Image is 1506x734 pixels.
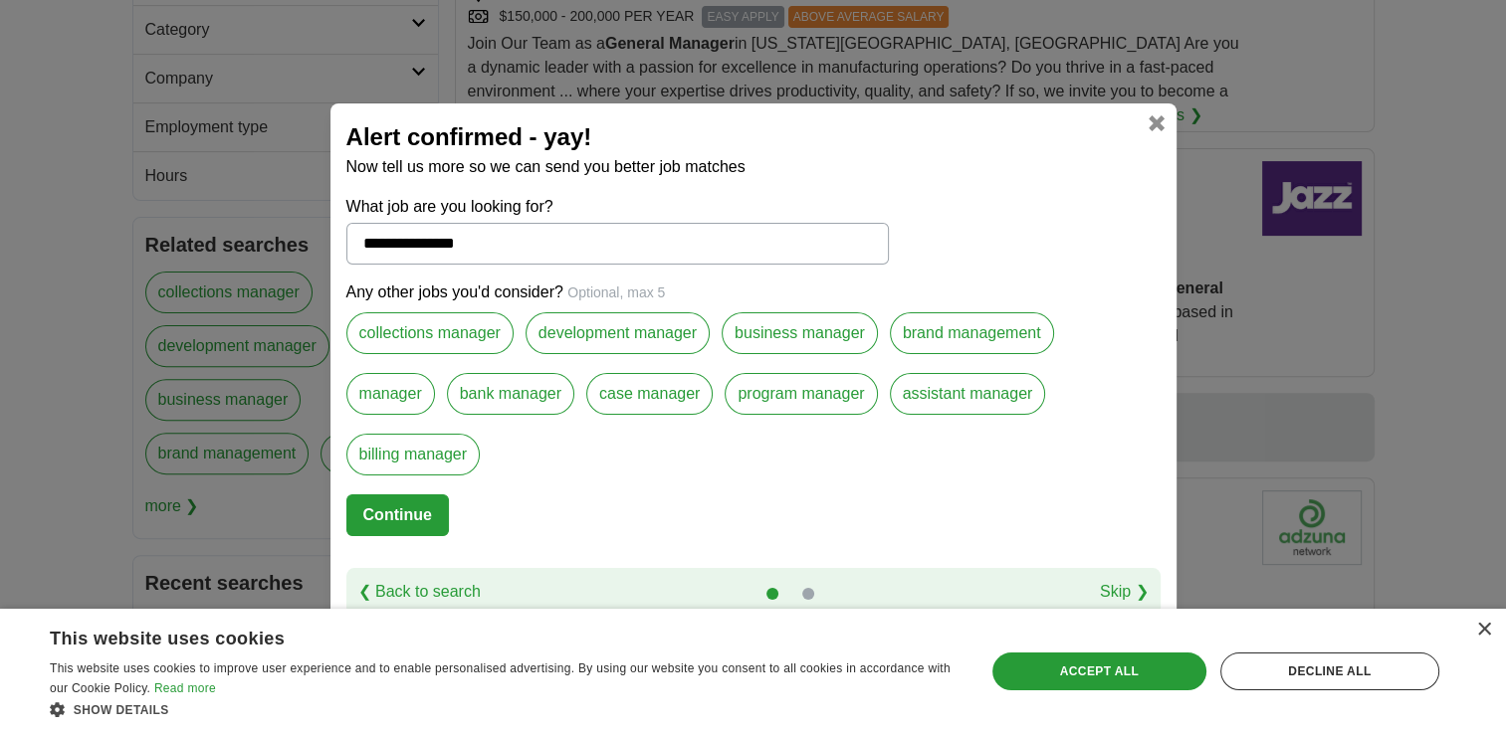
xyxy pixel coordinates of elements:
[50,621,908,650] div: This website uses cookies
[346,494,449,536] button: Continue
[74,703,169,717] span: Show details
[346,195,889,219] label: What job are you looking for?
[50,699,958,719] div: Show details
[346,373,435,415] label: manager
[358,580,481,604] a: ❮ Back to search
[586,373,713,415] label: case manager
[1476,623,1491,638] div: Close
[447,373,574,415] label: bank manager
[890,373,1046,415] label: assistant manager
[526,312,710,354] label: development manager
[890,312,1054,354] label: brand management
[722,312,878,354] label: business manager
[154,681,216,695] a: Read more, opens a new window
[346,280,1161,304] p: Any other jobs you'd consider?
[346,119,1161,155] h2: Alert confirmed - yay!
[346,312,514,354] label: collections manager
[992,652,1206,690] div: Accept all
[1220,652,1439,690] div: Decline all
[346,434,481,475] label: billing manager
[50,661,951,695] span: This website uses cookies to improve user experience and to enable personalised advertising. By u...
[1100,580,1149,604] a: Skip ❯
[725,373,877,415] label: program manager
[567,284,665,300] span: Optional, max 5
[346,155,1161,179] p: Now tell us more so we can send you better job matches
